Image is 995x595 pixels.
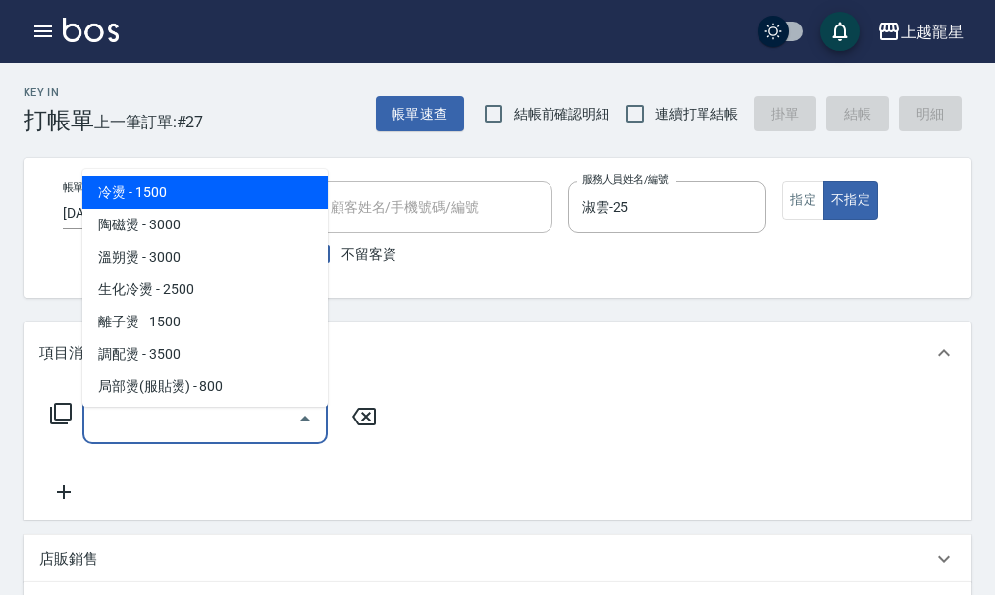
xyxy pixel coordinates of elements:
h3: 打帳單 [24,107,94,134]
input: YYYY/MM/DD hh:mm [63,197,219,229]
div: 上越龍星 [901,20,964,44]
span: 溫朔燙 - 3000 [82,241,328,273]
span: 不留客資 [341,244,396,265]
span: 連續打單結帳 [655,104,738,124]
label: 服務人員姓名/編號 [582,173,668,187]
span: 結帳前確認明細 [514,104,610,124]
span: 局部燙(服貼燙) - 800 [82,371,328,403]
h2: Key In [24,86,94,99]
button: 指定 [782,181,824,220]
button: save [820,12,860,51]
span: 陶磁燙 - 3000 [82,209,328,241]
button: 帳單速查 [376,96,464,132]
img: Logo [63,18,119,42]
button: Close [289,403,321,434]
p: 項目消費 [39,343,98,364]
div: 店販銷售 [24,535,971,582]
span: 剪髮 - 600 [82,403,328,435]
span: 冷燙 - 1500 [82,176,328,209]
span: 上一筆訂單:#27 [94,110,204,134]
span: 調配燙 - 3500 [82,338,328,371]
label: 帳單日期 [63,180,104,195]
span: 離子燙 - 1500 [82,306,328,338]
button: 上越龍星 [869,12,971,52]
button: 不指定 [823,181,878,220]
div: 項目消費 [24,322,971,384]
p: 店販銷售 [39,549,98,570]
span: 生化冷燙 - 2500 [82,273,328,306]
